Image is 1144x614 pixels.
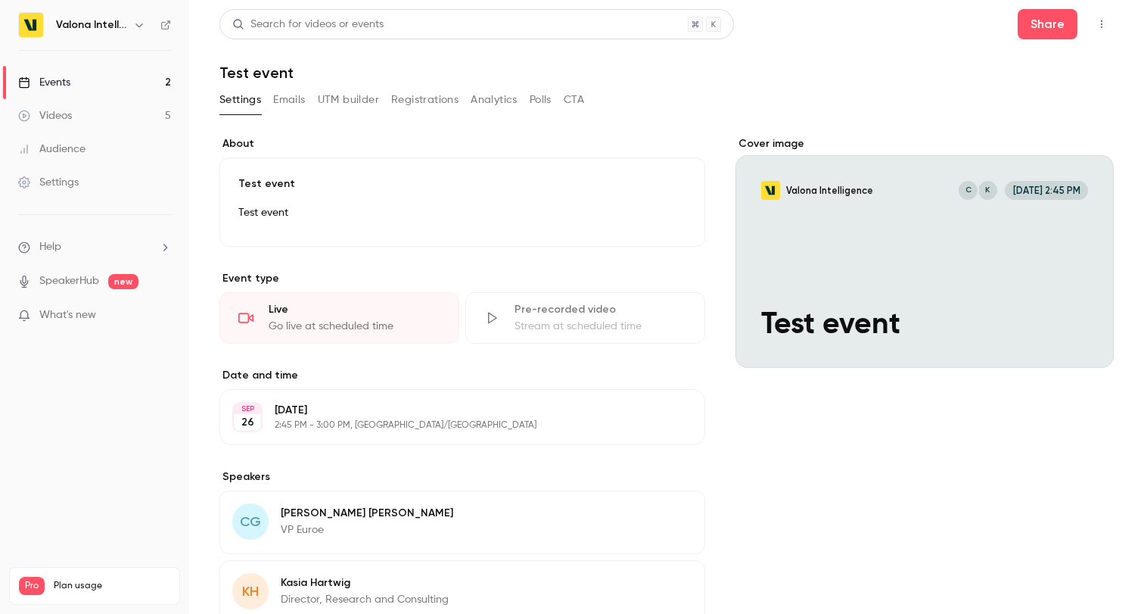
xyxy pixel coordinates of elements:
[18,142,85,157] div: Audience
[514,319,686,334] div: Stream at scheduled time
[18,239,171,255] li: help-dropdown-opener
[275,419,625,432] p: 2:45 PM - 3:00 PM, [GEOGRAPHIC_DATA]/[GEOGRAPHIC_DATA]
[242,581,259,602] span: KH
[19,577,45,595] span: Pro
[238,204,686,222] p: Test event
[219,64,1114,82] h1: Test event
[530,88,552,112] button: Polls
[219,469,705,485] label: Speakers
[108,274,138,289] span: new
[241,415,254,430] p: 26
[238,176,686,192] p: Test event
[269,302,440,317] div: Live
[18,175,79,190] div: Settings
[18,75,70,90] div: Events
[219,491,705,554] div: CG[PERSON_NAME] [PERSON_NAME]VP Euroe
[219,368,705,383] label: Date and time
[281,506,453,521] p: [PERSON_NAME] [PERSON_NAME]
[54,580,170,592] span: Plan usage
[39,273,99,289] a: SpeakerHub
[275,403,625,418] p: [DATE]
[39,307,96,323] span: What's new
[232,17,384,33] div: Search for videos or events
[564,88,584,112] button: CTA
[56,17,127,33] h6: Valona Intelligence
[219,136,705,151] label: About
[39,239,61,255] span: Help
[465,292,705,344] div: Pre-recorded videoStream at scheduled time
[269,319,440,334] div: Go live at scheduled time
[273,88,305,112] button: Emails
[281,592,449,607] p: Director, Research and Consulting
[18,108,72,123] div: Videos
[391,88,459,112] button: Registrations
[19,13,43,37] img: Valona Intelligence
[281,575,449,591] p: Kasia Hartwig
[1018,9,1077,39] button: Share
[219,292,459,344] div: LiveGo live at scheduled time
[281,522,453,538] p: VP Euroe
[240,512,261,532] span: CG
[471,88,518,112] button: Analytics
[735,136,1114,368] section: Cover image
[318,88,379,112] button: UTM builder
[219,271,705,286] p: Event type
[153,309,171,323] iframe: Noticeable Trigger
[514,302,686,317] div: Pre-recorded video
[219,88,261,112] button: Settings
[735,136,1114,151] label: Cover image
[234,404,261,414] div: SEP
